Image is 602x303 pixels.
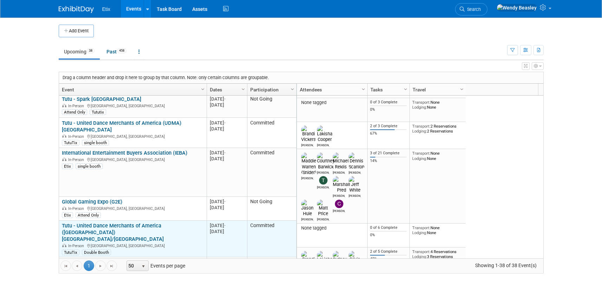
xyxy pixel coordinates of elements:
[90,109,106,115] div: Tututix
[290,86,295,92] span: Column Settings
[247,118,296,148] td: Committed
[370,124,407,129] div: 2 of 3 Complete
[68,104,86,108] span: In-Person
[62,150,187,156] a: International Entertainment Buyers Association (IEBA)
[62,205,203,211] div: [GEOGRAPHIC_DATA], [GEOGRAPHIC_DATA]
[62,244,66,247] img: In-Person Event
[301,142,313,147] div: Brandi Vickers
[62,157,66,161] img: In-Person Event
[95,260,106,271] a: Go to the next page
[210,102,244,108] div: [DATE]
[317,170,329,174] div: Courtney Barwick
[247,257,296,281] td: Committed
[247,197,296,221] td: Not Going
[301,217,313,221] div: Jason Huie
[299,225,364,231] div: None tagged
[370,249,407,254] div: 2 of 5 Complete
[62,212,73,218] div: Etix
[62,156,203,162] div: [GEOGRAPHIC_DATA], [GEOGRAPHIC_DATA]
[224,223,226,228] span: -
[301,251,316,268] img: Brandi Vickers
[413,84,461,96] a: Travel
[224,120,226,125] span: -
[299,100,364,105] div: None tagged
[62,206,66,210] img: In-Person Event
[412,151,431,156] span: Transport:
[412,151,463,161] div: None None
[109,263,115,269] span: Go to the last page
[224,199,226,204] span: -
[319,176,328,185] img: Travis Janovich
[200,86,206,92] span: Column Settings
[62,84,202,96] a: Event
[239,84,247,94] a: Column Settings
[62,133,203,139] div: [GEOGRAPHIC_DATA], [GEOGRAPHIC_DATA]
[210,199,244,205] div: [DATE]
[72,260,82,271] a: Go to the previous page
[210,126,244,132] div: [DATE]
[210,228,244,234] div: [DATE]
[62,163,73,169] div: Etix
[59,72,543,83] div: Drag a column header and drop it here to group by that column. Note: only certain columns are gro...
[349,153,364,169] img: Dennis Scanlon
[403,86,408,92] span: Column Settings
[87,48,95,53] span: 38
[335,200,343,208] img: Chris Battaglino
[210,205,244,211] div: [DATE]
[59,25,94,37] button: Add Event
[349,251,361,268] img: Olivia Greer
[370,100,407,105] div: 0 of 3 Complete
[240,86,246,92] span: Column Settings
[59,6,94,13] img: ExhibitDay
[127,261,139,271] span: 50
[62,103,203,109] div: [GEOGRAPHIC_DATA], [GEOGRAPHIC_DATA]
[412,230,427,235] span: Lodging:
[210,223,244,228] div: [DATE]
[412,124,431,129] span: Transport:
[349,193,361,198] div: Jeff White
[210,120,244,126] div: [DATE]
[247,221,296,258] td: Committed
[301,125,316,142] img: Brandi Vickers
[62,104,66,107] img: In-Person Event
[402,84,409,94] a: Column Settings
[333,176,350,193] img: Marshall Pred
[370,84,405,96] a: Tasks
[360,84,367,94] a: Column Settings
[98,263,103,269] span: Go to the next page
[76,212,101,218] div: Attend Only
[210,96,244,102] div: [DATE]
[68,134,86,139] span: In-Person
[199,84,207,94] a: Column Settings
[63,263,69,269] span: Go to the first page
[62,250,79,255] div: TutuTix
[455,3,487,15] a: Search
[370,257,407,262] div: 40%
[412,100,463,110] div: None None
[412,249,463,259] div: 4 Reservations 3 Reservations
[468,260,543,270] span: Showing 1-38 of 38 Event(s)
[59,45,100,58] a: Upcoming38
[101,45,132,58] a: Past458
[62,96,141,102] a: Tutu - Spark [GEOGRAPHIC_DATA]
[62,243,203,249] div: [GEOGRAPHIC_DATA], [GEOGRAPHIC_DATA]
[370,131,407,136] div: 67%
[210,156,244,162] div: [DATE]
[301,175,313,180] div: Maddie Warren (Snider)
[459,86,465,92] span: Column Settings
[333,251,347,268] img: Sydney Lyman
[370,225,407,230] div: 0 of 6 Complete
[412,100,431,105] span: Transport:
[224,150,226,155] span: -
[361,86,366,92] span: Column Settings
[62,120,181,133] a: Tutu - United Dance Merchants of America (UDMA) [GEOGRAPHIC_DATA]
[412,156,427,161] span: Lodging:
[465,7,481,12] span: Search
[62,140,79,146] div: TutuTix
[370,151,407,156] div: 3 of 21 Complete
[210,84,242,96] a: Dates
[300,84,363,96] a: Attendees
[84,260,94,271] span: 1
[370,159,407,163] div: 14%
[412,225,431,230] span: Transport:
